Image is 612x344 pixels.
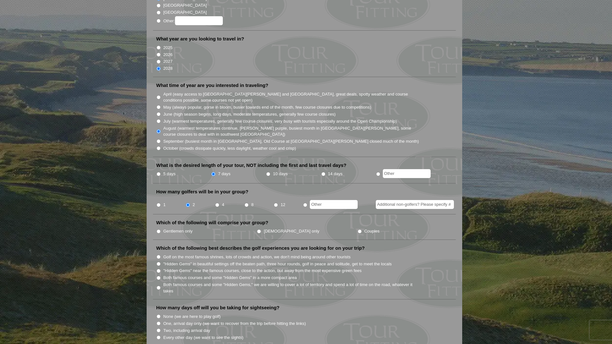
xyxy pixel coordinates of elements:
label: September (busiest month in [GEOGRAPHIC_DATA], Old Course at [GEOGRAPHIC_DATA][PERSON_NAME] close... [163,138,419,145]
label: [GEOGRAPHIC_DATA] [163,9,207,16]
label: 2026 [163,52,172,58]
label: "Hidden Gems" in beautiful settings off the beaten path, three hour rounds, golf in peace and sol... [163,261,392,267]
label: 7 days [218,171,230,177]
input: Other [383,169,431,178]
label: What time of year are you interested in traveling? [156,82,268,89]
label: October (crowds dissipate quickly, less daylight, weather cool and crisp) [163,145,296,152]
label: 2028 [163,65,172,72]
label: 4 [222,202,224,208]
label: How many golfers will be in your group? [156,189,248,195]
label: Other: [163,16,222,25]
label: Both famous courses and some "Hidden Gems" in a more compact area [163,275,297,281]
label: Couples [364,228,380,234]
label: "Hidden Gems" near the famous courses, close to the action, but away from the most expensive gree... [163,268,361,274]
label: Which of the following will comprise your group? [156,219,268,226]
label: 2027 [163,58,172,65]
label: [GEOGRAPHIC_DATA] [163,2,207,9]
label: What is the desired length of your tour, NOT including the first and last travel days? [156,162,346,168]
label: 14 days [328,171,343,177]
label: July (warmest temperatures, generally few course closures, very busy with tourists especially aro... [163,118,397,125]
label: One, arrival day only (we want to recover from the trip before hitting the links) [163,320,306,327]
label: Golf on the most famous shrines, lots of crowds and action, we don't mind being around other tour... [163,254,351,260]
label: How many days off will you be taking for sightseeing? [156,305,280,311]
label: 2025 [163,45,172,51]
label: [DEMOGRAPHIC_DATA] only [264,228,319,234]
label: April (easy access to [GEOGRAPHIC_DATA][PERSON_NAME] and [GEOGRAPHIC_DATA], great deals, spotty w... [163,91,419,104]
input: Other: [175,16,223,25]
label: Which of the following best describes the golf experiences you are looking for on your trip? [156,245,365,251]
label: May (always popular, gorse in bloom, busier towards end of the month, few course closures due to ... [163,104,371,111]
label: 1 [163,202,165,208]
label: 12 [280,202,285,208]
input: Other [310,200,358,209]
label: None (we are here to play golf) [163,313,221,320]
label: 8 [251,202,253,208]
label: 5 days [163,171,176,177]
input: Additional non-golfers? Please specify # [376,200,454,209]
label: June (high season begins, long days, moderate temperatures, generally few course closures) [163,111,336,118]
label: What year are you looking to travel in? [156,36,244,42]
label: August (warmest temperatures continue, [PERSON_NAME] purple, busiest month in [GEOGRAPHIC_DATA][P... [163,125,419,138]
label: Gentlemen only [163,228,193,234]
label: Both famous courses and some "Hidden Gems," we are willing to cover a lot of territory and spend ... [163,282,419,294]
label: 10 days [273,171,288,177]
label: 2 [193,202,195,208]
label: Two, including arrival day [163,327,210,334]
label: Every other day (we want to see the sights) [163,334,243,341]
